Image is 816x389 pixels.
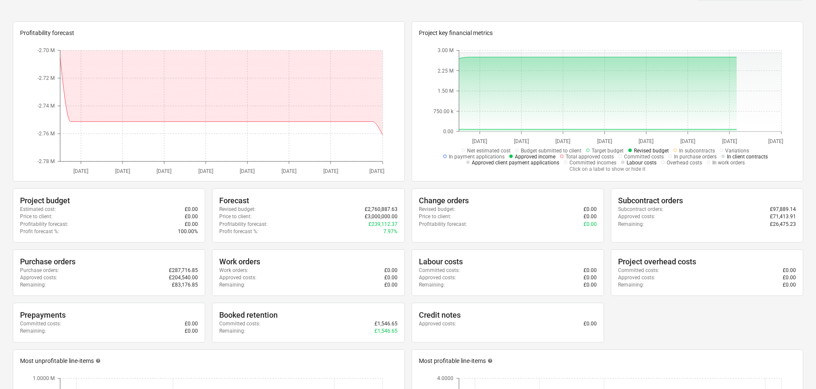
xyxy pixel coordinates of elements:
p: £0.00 [584,320,597,328]
p: £0.00 [584,281,597,289]
p: Project key financial metrics [419,29,796,38]
tspan: [DATE] [514,138,529,144]
p: £0.00 [783,267,796,274]
tspan: [DATE] [198,168,213,174]
p: £3,000,000.00 [365,213,398,220]
p: £0.00 [783,274,796,281]
p: Approved costs : [419,320,456,328]
span: In work orders [712,160,745,166]
p: Remaining : [618,281,644,289]
span: In payment applications [449,154,505,160]
p: £97,889.14 [770,206,796,213]
p: £2,760,887.63 [365,206,398,213]
p: 100.00% [178,228,198,235]
tspan: [DATE] [323,168,338,174]
p: £0.00 [384,281,398,289]
tspan: 1.0000 M [33,375,55,381]
span: help [486,358,493,363]
span: Approved client payment applications [472,160,559,166]
p: £1,546.65 [375,320,398,328]
p: £0.00 [185,328,198,335]
tspan: [DATE] [282,168,296,174]
p: £83,176.85 [172,281,198,289]
tspan: [DATE] [680,138,695,144]
span: Committed incomes [569,160,616,166]
p: Approved costs : [20,274,57,281]
p: £0.00 [584,274,597,281]
span: Total approved costs [566,154,614,160]
tspan: -2.74 M [38,103,55,109]
p: Revised budget : [419,206,455,213]
tspan: 750.00 k [433,108,454,114]
tspan: -2.70 M [38,48,55,54]
p: Remaining : [618,221,644,228]
tspan: -2.78 M [38,159,55,165]
tspan: 2.25 M [438,68,453,74]
span: In subcontracts [679,148,715,154]
p: £0.00 [584,267,597,274]
span: Approved income [515,154,555,160]
tspan: [DATE] [768,138,783,144]
p: Work orders : [219,267,248,274]
p: Remaining : [419,281,445,289]
div: Most unprofitable line-items [20,357,398,366]
p: Committed costs : [20,320,61,328]
p: Subcontract orders : [618,206,663,213]
p: £204,540.00 [169,274,198,281]
tspan: [DATE] [472,138,487,144]
span: In client contracts [727,154,768,160]
p: £26,475.23 [770,221,796,228]
p: Profit forecast % : [20,228,59,235]
p: £0.00 [584,206,597,213]
p: £1,546.65 [375,328,398,335]
iframe: Chat Widget [773,348,816,389]
p: Profitability forecast : [219,221,267,228]
p: Price to client : [219,213,252,220]
p: Profitability forecast : [20,221,68,228]
div: Project overhead costs [618,257,796,267]
tspan: 0.00 [443,129,453,135]
p: Approved costs : [618,274,655,281]
div: Purchase orders [20,257,198,267]
p: Revised budget : [219,206,256,213]
div: Forecast [219,196,397,206]
tspan: [DATE] [115,168,130,174]
tspan: 1.50 M [438,88,453,94]
p: Profitability forecast : [419,221,467,228]
p: Click on a label to show or hide it [433,166,781,173]
span: help [94,358,101,363]
span: Net estimated cost [467,148,511,154]
p: Remaining : [219,281,245,289]
p: Committed costs : [219,320,260,328]
span: Budget submitted to client [521,148,581,154]
span: Overhead costs [667,160,702,166]
tspan: [DATE] [370,168,385,174]
div: Booked retention [219,310,397,320]
p: £0.00 [384,274,398,281]
tspan: 3.00 M [438,48,453,54]
p: £71,413.91 [770,213,796,220]
tspan: [DATE] [639,138,653,144]
p: Approved costs : [618,213,655,220]
tspan: -2.76 M [38,131,55,137]
span: In purchase orders [674,154,717,160]
p: £0.00 [185,206,198,213]
p: Approved costs : [419,274,456,281]
p: £0.00 [584,213,597,220]
p: Remaining : [219,328,245,335]
tspan: [DATE] [240,168,255,174]
tspan: [DATE] [722,138,737,144]
p: Approved costs : [219,274,256,281]
p: £0.00 [584,221,597,228]
p: Remaining : [20,328,46,335]
p: £0.00 [783,281,796,289]
tspan: [DATE] [74,168,89,174]
span: Variations [725,148,749,154]
p: £0.00 [384,267,398,274]
p: Profit forecast % : [219,228,258,235]
tspan: [DATE] [157,168,172,174]
div: Credit notes [419,310,597,320]
p: Profitability forecast [20,29,398,38]
p: Estimated cost : [20,206,56,213]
